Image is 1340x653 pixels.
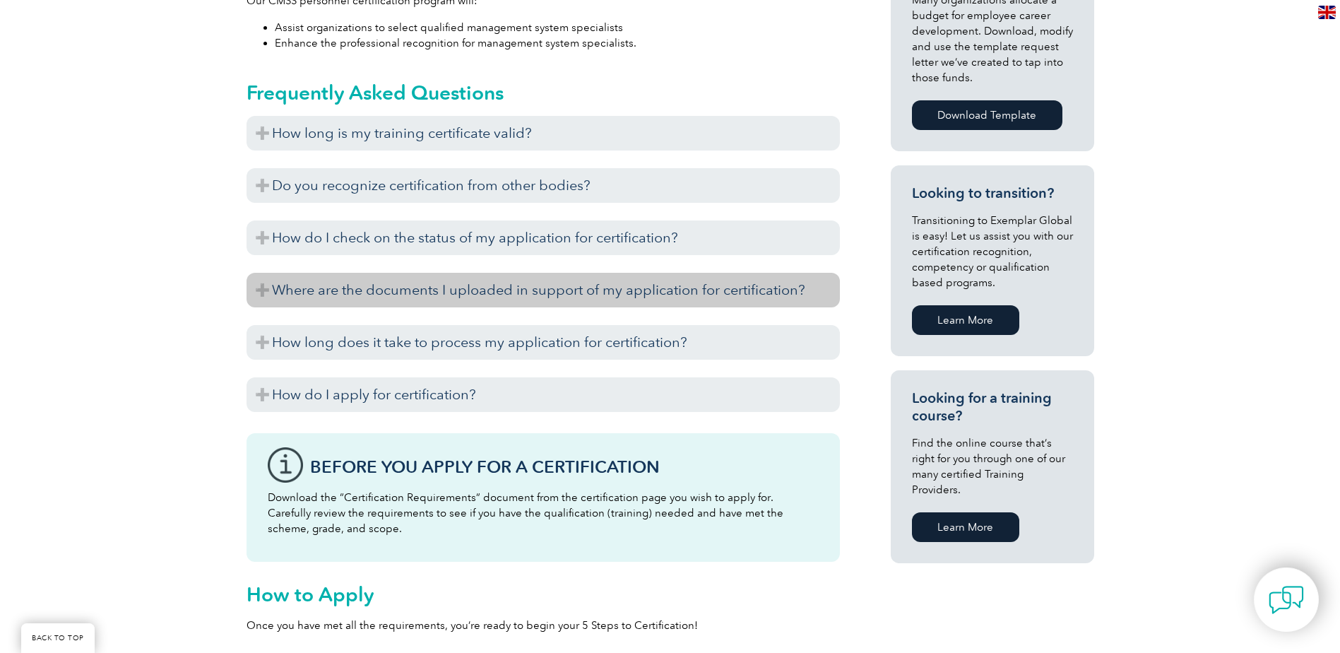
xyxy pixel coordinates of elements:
img: en [1318,6,1336,19]
h3: How long does it take to process my application for certification? [247,325,840,360]
li: Assist organizations to select qualified management system specialists [275,20,840,35]
h2: Frequently Asked Questions [247,81,840,104]
p: Once you have met all the requirements, you’re ready to begin your 5 Steps to Certification! [247,618,840,633]
a: BACK TO TOP [21,623,95,653]
a: Learn More [912,512,1019,542]
p: Transitioning to Exemplar Global is easy! Let us assist you with our certification recognition, c... [912,213,1073,290]
li: Enhance the professional recognition for management system specialists. [275,35,840,51]
a: Download Template [912,100,1062,130]
h3: Looking for a training course? [912,389,1073,425]
h3: How do I apply for certification? [247,377,840,412]
a: Learn More [912,305,1019,335]
h3: Before You Apply For a Certification [310,458,819,476]
h3: How long is my training certificate valid? [247,116,840,151]
p: Find the online course that’s right for you through one of our many certified Training Providers. [912,435,1073,498]
p: Download the “Certification Requirements” document from the certification page you wish to apply ... [268,490,819,536]
img: contact-chat.png [1269,582,1304,618]
h3: Do you recognize certification from other bodies? [247,168,840,203]
h3: How do I check on the status of my application for certification? [247,220,840,255]
h3: Looking to transition? [912,184,1073,202]
h2: How to Apply [247,583,840,606]
h3: Where are the documents I uploaded in support of my application for certification? [247,273,840,307]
